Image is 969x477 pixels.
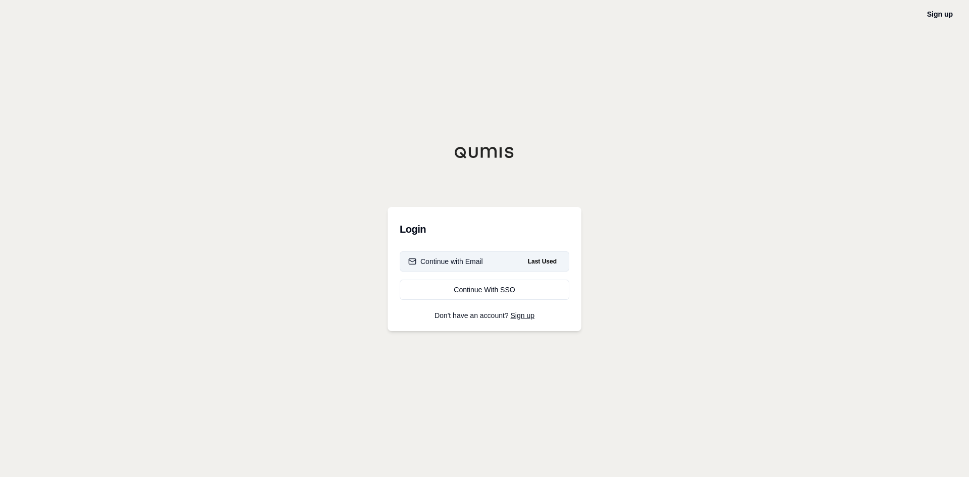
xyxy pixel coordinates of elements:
[400,219,569,239] h3: Login
[927,10,953,18] a: Sign up
[400,312,569,319] p: Don't have an account?
[408,256,483,267] div: Continue with Email
[511,311,534,320] a: Sign up
[408,285,561,295] div: Continue With SSO
[400,251,569,272] button: Continue with EmailLast Used
[524,255,561,268] span: Last Used
[400,280,569,300] a: Continue With SSO
[454,146,515,158] img: Qumis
